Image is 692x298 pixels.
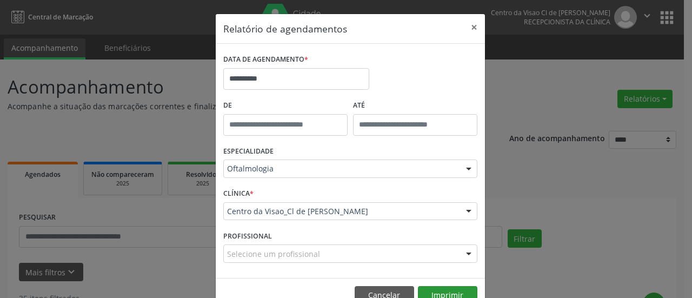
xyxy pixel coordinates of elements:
[223,51,308,68] label: DATA DE AGENDAMENTO
[223,186,254,202] label: CLÍNICA
[227,163,455,174] span: Oftalmologia
[227,206,455,217] span: Centro da Visao_Cl de [PERSON_NAME]
[353,97,477,114] label: ATÉ
[223,143,274,160] label: ESPECIALIDADE
[227,248,320,260] span: Selecione um profissional
[223,228,272,244] label: PROFISSIONAL
[223,97,348,114] label: De
[463,14,485,41] button: Close
[223,22,347,36] h5: Relatório de agendamentos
